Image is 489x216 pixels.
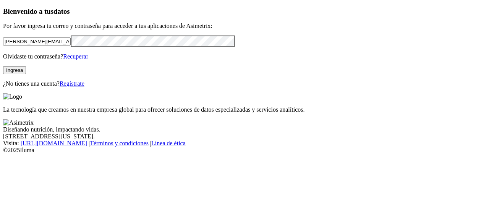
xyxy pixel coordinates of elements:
input: Tu correo [3,37,71,45]
span: datos [53,7,70,15]
p: La tecnología que creamos en nuestra empresa global para ofrecer soluciones de datos especializad... [3,106,486,113]
a: Recuperar [63,53,88,60]
div: Visita : | | [3,140,486,147]
p: Por favor ingresa tu correo y contraseña para acceder a tus aplicaciones de Asimetrix: [3,23,486,29]
p: ¿No tienes una cuenta? [3,80,486,87]
a: [URL][DOMAIN_NAME] [21,140,87,146]
a: Términos y condiciones [90,140,149,146]
img: Asimetrix [3,119,34,126]
a: Línea de ética [151,140,186,146]
a: Regístrate [60,80,84,87]
div: © 2025 Iluma [3,147,486,154]
h3: Bienvenido a tus [3,7,486,16]
div: Diseñando nutrición, impactando vidas. [3,126,486,133]
div: [STREET_ADDRESS][US_STATE]. [3,133,486,140]
img: Logo [3,93,22,100]
p: Olvidaste tu contraseña? [3,53,486,60]
button: Ingresa [3,66,26,74]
